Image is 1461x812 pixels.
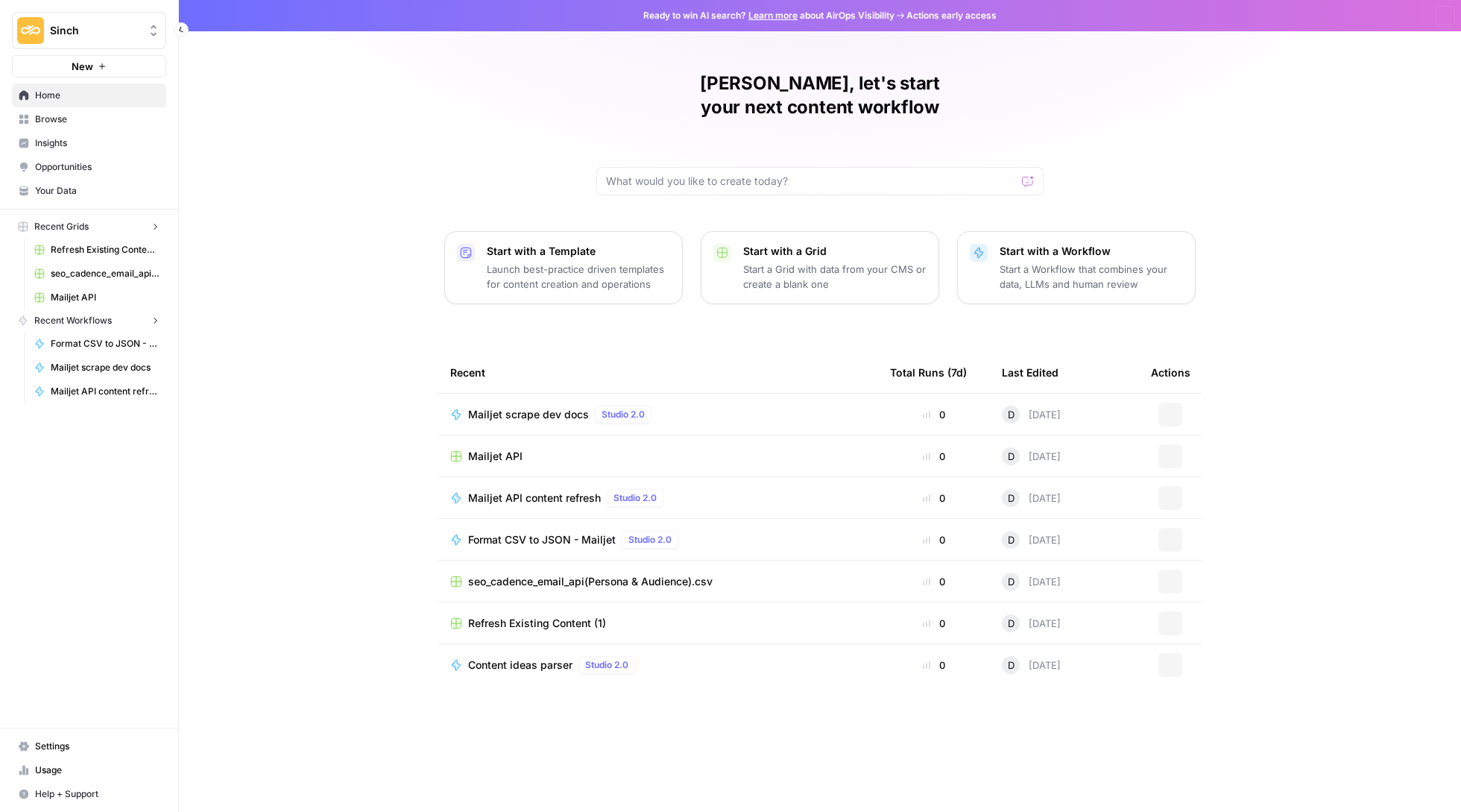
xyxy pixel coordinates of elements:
button: Start with a GridStart a Grid with data from your CMS or create a blank one [701,231,939,304]
span: Browse [35,113,160,126]
div: [DATE] [1002,406,1061,424]
p: Start with a Workflow [1000,244,1183,259]
span: D [1008,407,1015,422]
a: Format CSV to JSON - Mailjet [28,332,166,356]
a: Settings [12,734,166,758]
button: New [12,55,166,78]
button: Recent Grids [12,215,166,238]
a: Format CSV to JSON - MailjetStudio 2.0 [450,531,866,549]
span: Format CSV to JSON - Mailjet [51,337,160,350]
span: seo_cadence_email_api(Persona & Audience).csv [468,574,713,589]
a: Learn more [748,10,798,21]
span: seo_cadence_email_api(Persona & Audience).csv [51,267,160,280]
span: D [1008,532,1015,547]
span: Mailjet API [468,449,523,464]
button: Recent Workflows [12,309,166,332]
div: Total Runs (7d) [890,352,967,393]
span: Studio 2.0 [585,658,628,672]
div: 0 [890,532,978,547]
span: Studio 2.0 [613,491,657,505]
a: Mailjet API content refresh [28,380,166,403]
p: Start with a Template [487,244,670,259]
div: 0 [890,616,978,631]
a: Insights [12,131,166,155]
a: Mailjet API [450,449,866,464]
div: [DATE] [1002,447,1061,465]
div: Actions [1151,352,1190,393]
div: [DATE] [1002,531,1061,549]
span: Studio 2.0 [628,533,672,547]
p: Start a Grid with data from your CMS or create a blank one [743,262,927,292]
span: Help + Support [35,787,160,801]
div: [DATE] [1002,656,1061,674]
span: Usage [35,764,160,777]
div: [DATE] [1002,573,1061,591]
a: Content ideas parserStudio 2.0 [450,656,866,674]
a: Browse [12,107,166,131]
span: Format CSV to JSON - Mailjet [468,532,616,547]
p: Launch best-practice driven templates for content creation and operations [487,262,670,292]
div: 0 [890,658,978,673]
span: Mailjet API [51,291,160,304]
a: seo_cadence_email_api(Persona & Audience).csv [450,574,866,589]
a: Usage [12,758,166,782]
a: Your Data [12,179,166,203]
span: Home [35,89,160,102]
button: Workspace: Sinch [12,12,166,49]
a: Refresh Existing Content (1) [450,616,866,631]
span: New [72,59,93,74]
span: D [1008,491,1015,506]
a: Mailjet API content refreshStudio 2.0 [450,489,866,507]
button: Start with a TemplateLaunch best-practice driven templates for content creation and operations [444,231,683,304]
button: Start with a WorkflowStart a Workflow that combines your data, LLMs and human review [957,231,1196,304]
a: seo_cadence_email_api(Persona & Audience).csv [28,262,166,286]
a: Refresh Existing Content (1) [28,238,166,262]
img: Sinch Logo [17,17,44,44]
span: Studio 2.0 [602,408,645,421]
div: 0 [890,574,978,589]
input: What would you like to create today? [606,174,1016,189]
div: Recent [450,352,866,393]
h1: [PERSON_NAME], let's start your next content workflow [596,72,1044,119]
span: Opportunities [35,160,160,174]
span: D [1008,658,1015,673]
span: Recent Workflows [34,314,112,327]
span: D [1008,616,1015,631]
span: Mailjet scrape dev docs [468,407,589,422]
p: Start with a Grid [743,244,927,259]
button: Help + Support [12,782,166,806]
p: Start a Workflow that combines your data, LLMs and human review [1000,262,1183,292]
span: Refresh Existing Content (1) [468,616,606,631]
span: Your Data [35,184,160,198]
div: 0 [890,449,978,464]
div: [DATE] [1002,614,1061,632]
span: Actions early access [906,9,997,22]
a: Home [12,84,166,107]
span: Content ideas parser [468,658,572,673]
div: 0 [890,407,978,422]
span: Mailjet API content refresh [51,385,160,398]
span: Sinch [50,23,140,38]
div: [DATE] [1002,489,1061,507]
div: 0 [890,491,978,506]
span: Recent Grids [34,220,89,233]
span: Insights [35,136,160,150]
span: D [1008,574,1015,589]
span: Ready to win AI search? about AirOps Visibility [643,9,894,22]
a: Mailjet API [28,286,166,309]
a: Mailjet scrape dev docs [28,356,166,380]
span: Settings [35,740,160,753]
a: Opportunities [12,155,166,179]
span: Mailjet scrape dev docs [51,361,160,374]
span: Refresh Existing Content (1) [51,243,160,256]
span: D [1008,449,1015,464]
a: Mailjet scrape dev docsStudio 2.0 [450,406,866,424]
span: Mailjet API content refresh [468,491,601,506]
div: Last Edited [1002,352,1058,393]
